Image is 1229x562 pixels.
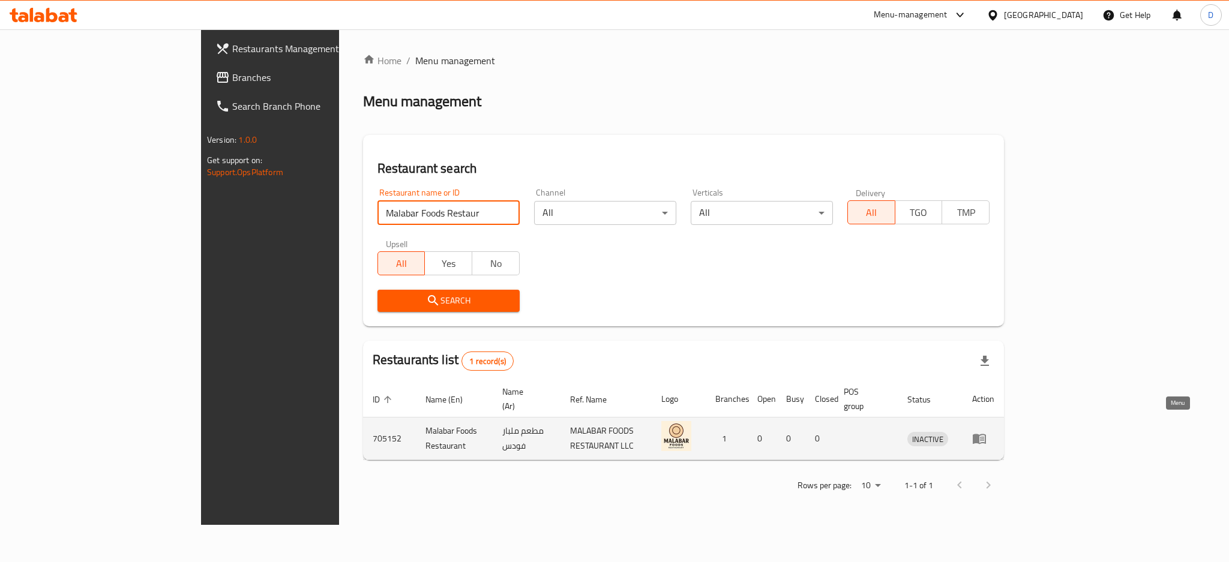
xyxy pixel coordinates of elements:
[534,201,676,225] div: All
[1208,8,1213,22] span: D
[874,8,948,22] div: Menu-management
[805,381,834,417] th: Closed
[377,201,520,225] input: Search for restaurant name or ID..
[462,356,513,367] span: 1 record(s)
[805,417,834,460] td: 0
[373,392,395,407] span: ID
[387,293,510,308] span: Search
[206,63,406,92] a: Branches
[907,432,948,446] div: INACTIVE
[416,417,493,460] td: Malabar Foods Restaurant
[232,70,397,85] span: Branches
[502,384,546,413] span: Name (Ar)
[963,381,1004,417] th: Action
[363,92,481,111] h2: Menu management
[472,251,520,275] button: No
[406,53,410,68] li: /
[661,421,691,451] img: Malabar Foods Restaurant
[907,432,948,446] span: INACTIVE
[907,392,946,407] span: Status
[206,92,406,121] a: Search Branch Phone
[1004,8,1083,22] div: [GEOGRAPHIC_DATA]
[560,417,652,460] td: MALABAR FOODS RESTAURANT LLC
[777,381,805,417] th: Busy
[942,200,990,224] button: TMP
[570,392,622,407] span: Ref. Name
[424,251,472,275] button: Yes
[493,417,560,460] td: مطعم ملبار فودس
[377,290,520,312] button: Search
[383,255,421,272] span: All
[652,381,706,417] th: Logo
[232,41,397,56] span: Restaurants Management
[377,160,990,178] h2: Restaurant search
[706,417,748,460] td: 1
[856,188,886,197] label: Delivery
[238,132,257,148] span: 1.0.0
[777,417,805,460] td: 0
[856,477,885,495] div: Rows per page:
[363,381,1004,460] table: enhanced table
[947,204,985,221] span: TMP
[900,204,938,221] span: TGO
[844,384,883,413] span: POS group
[207,152,262,168] span: Get support on:
[706,381,748,417] th: Branches
[853,204,891,221] span: All
[691,201,833,225] div: All
[206,34,406,63] a: Restaurants Management
[748,417,777,460] td: 0
[207,132,236,148] span: Version:
[430,255,467,272] span: Yes
[415,53,495,68] span: Menu management
[847,200,895,224] button: All
[477,255,515,272] span: No
[798,478,852,493] p: Rows per page:
[748,381,777,417] th: Open
[386,239,408,248] label: Upsell
[363,53,1004,68] nav: breadcrumb
[207,164,283,180] a: Support.OpsPlatform
[904,478,933,493] p: 1-1 of 1
[425,392,478,407] span: Name (En)
[232,99,397,113] span: Search Branch Phone
[895,200,943,224] button: TGO
[373,351,514,371] h2: Restaurants list
[970,347,999,375] div: Export file
[377,251,425,275] button: All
